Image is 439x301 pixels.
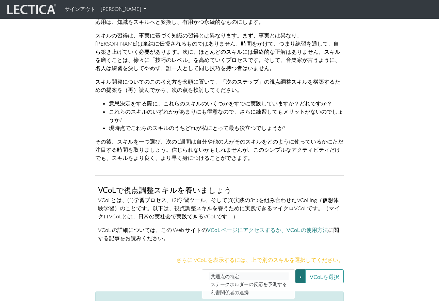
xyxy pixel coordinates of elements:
[98,185,232,195] font: VCoLで視点調整スキルを養いましょう
[287,227,328,233] a: VCoL の使用方法
[207,227,287,233] a: VCoL ページにアクセスするか、
[176,256,344,263] font: さらに VCoL を表示するには、上で別のスキルを選択してください。
[95,138,343,161] font: その後、スキルを一つ選び、次の1週間は自分や他の人がそのスキルをどのように使っているかにただ注目する時間を取りましょう。信じられないかもしれませんが、このシンプルなアクティビティだけでも、スキル...
[95,32,340,71] font: スキルの習得は、事実に基づく知識の習得とは異なります。まず、事実とは異なり、[PERSON_NAME]は単純に伝授されるものではありません。時間をかけて、つまり練習を通して、自ら築き上げていく必...
[95,10,340,25] font: 学習には、新しい情報を現実世界で活用することが必要です。現実世界での応用は、知識をスキルへと変換し、有用かつ永続的なものにします。
[98,3,149,16] a: [PERSON_NAME]
[62,3,98,16] a: サインアウト
[305,269,344,283] button: VCoLを選択
[109,124,285,131] font: 現時点でこれらのスキルのうちどれが私にとって最も役立つでしょうか?
[109,108,343,123] font: これらのスキルのいずれかがあまりにも得意なので、さらに練習してもメリットがないのでしょうか?
[310,273,339,280] font: VCoLを選択
[163,235,169,241] font: 。
[65,6,95,12] font: サインアウト
[211,273,239,279] font: 共通点の特定
[101,6,141,12] font: [PERSON_NAME]
[98,197,340,220] font: VCoLとは、(1)学習プロセス、(2)学習ツール、そして(3)実践の3つを組み合わせたVCoLing（仮想体験学習）のことです。以下は、視点調整スキルを養うために実践できるマイクロVCoLです...
[211,282,287,287] font: ステークホルダーの反応を予測する
[5,3,56,16] img: レクティカルライブ
[211,289,249,295] font: 利害関係者の連携
[109,100,332,107] font: 意思決定をする際に、これらのスキルのいくつかをすでに実践していますか？どれですか？
[95,78,340,93] font: スキル開発についてのこの考え方を念頭に置いて、「次のステップ」の視点調整スキルを構築するための提案を（再）読んでから、次の点を検討してください。
[98,227,207,233] font: VCoL の詳細については、この Web サイトの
